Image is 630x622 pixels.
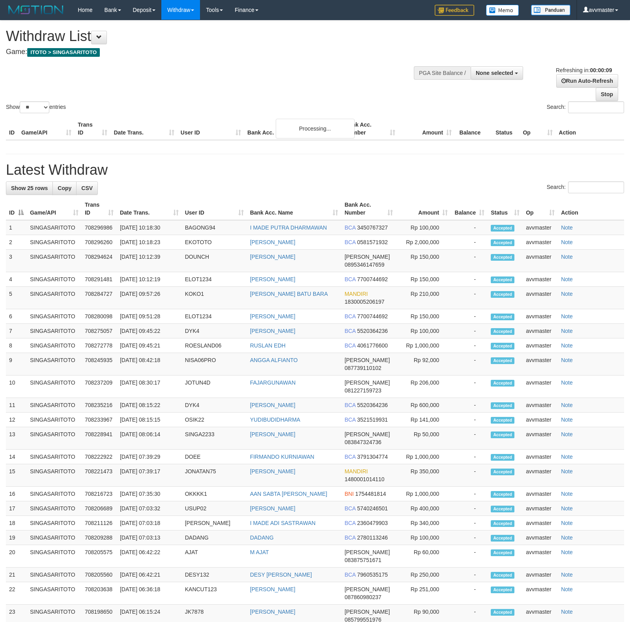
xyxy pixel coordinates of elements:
td: [DATE] 07:39:29 [117,450,182,464]
span: BCA [344,224,355,231]
td: avvmaster [523,235,558,250]
span: Refreshing in: [556,67,612,73]
td: avvmaster [523,272,558,287]
td: [PERSON_NAME] [182,516,247,530]
strong: 00:00:09 [590,67,612,73]
td: [DATE] 10:12:19 [117,272,182,287]
td: - [451,287,488,309]
a: [PERSON_NAME] [250,505,295,512]
td: - [451,272,488,287]
span: MANDIRI [344,291,368,297]
td: [DATE] 09:57:26 [117,287,182,309]
td: 13 [6,427,27,450]
span: Accepted [491,225,514,232]
th: Action [558,198,624,220]
span: Copy 4061776600 to clipboard [357,342,388,349]
td: OSIK22 [182,413,247,427]
a: [PERSON_NAME] [250,276,295,282]
td: 708209288 [82,530,117,545]
span: Accepted [491,417,514,424]
a: [PERSON_NAME] [250,609,295,615]
td: avvmaster [523,287,558,309]
td: avvmaster [523,450,558,464]
span: [PERSON_NAME] [344,254,390,260]
td: 8 [6,338,27,353]
a: [PERSON_NAME] [250,431,295,437]
td: SINGASARITOTO [27,398,82,413]
td: 4 [6,272,27,287]
td: SINGASARITOTO [27,309,82,324]
span: Copy 3791304774 to clipboard [357,454,388,460]
td: 2 [6,235,27,250]
td: avvmaster [523,413,558,427]
td: 15 [6,464,27,487]
td: 708233967 [82,413,117,427]
a: Run Auto-Refresh [556,74,618,88]
th: Date Trans. [110,118,177,140]
span: BCA [344,342,355,349]
td: 708222922 [82,450,117,464]
a: [PERSON_NAME] [250,313,295,319]
td: 708284727 [82,287,117,309]
span: Accepted [491,276,514,283]
td: SINGASARITOTO [27,375,82,398]
a: DADANG [250,534,274,541]
span: [PERSON_NAME] [344,431,390,437]
td: Rp 1,000,000 [396,450,451,464]
td: [DATE] 10:18:30 [117,220,182,235]
span: BCA [344,328,355,334]
td: avvmaster [523,464,558,487]
td: - [451,250,488,272]
td: 708294624 [82,250,117,272]
td: EKOTOTO [182,235,247,250]
td: KOKO1 [182,287,247,309]
td: 12 [6,413,27,427]
a: [PERSON_NAME] [250,402,295,408]
a: Note [561,291,573,297]
td: - [451,427,488,450]
td: SINGASARITOTO [27,450,82,464]
td: 10 [6,375,27,398]
td: SINGASARITOTO [27,530,82,545]
span: Copy 1754481814 to clipboard [355,491,386,497]
a: I MADE ADI SASTRAWAN [250,520,316,526]
span: Accepted [491,454,514,461]
span: Copy 087739110102 to clipboard [344,365,381,371]
th: Action [556,118,624,140]
td: Rp 100,000 [396,324,451,338]
td: 708228941 [82,427,117,450]
th: Bank Acc. Number [342,118,398,140]
a: Note [561,254,573,260]
th: Game/API: activate to sort column ascending [27,198,82,220]
a: Note [561,505,573,512]
td: [DATE] 07:03:32 [117,501,182,516]
img: Button%20Memo.svg [486,5,519,16]
td: avvmaster [523,516,558,530]
a: [PERSON_NAME] [250,239,295,245]
td: [DATE] 10:12:39 [117,250,182,272]
span: Accepted [491,402,514,409]
span: BCA [344,520,355,526]
span: Accepted [491,431,514,438]
button: None selected [471,66,523,80]
td: SINGASARITOTO [27,353,82,375]
span: BCA [344,276,355,282]
td: - [451,516,488,530]
a: [PERSON_NAME] [250,586,295,592]
td: JONATAN75 [182,464,247,487]
td: SINGASARITOTO [27,272,82,287]
td: - [451,220,488,235]
span: Copy 1830005206197 to clipboard [344,299,384,305]
td: 11 [6,398,27,413]
td: 708216723 [82,487,117,501]
th: Bank Acc. Name: activate to sort column ascending [247,198,342,220]
td: DOUNCH [182,250,247,272]
th: Bank Acc. Number: activate to sort column ascending [341,198,396,220]
label: Show entries [6,101,66,113]
a: [PERSON_NAME] [250,468,295,474]
td: SINGASARITOTO [27,413,82,427]
span: Accepted [491,491,514,498]
span: CSV [81,185,93,191]
a: Note [561,572,573,578]
td: SINGASARITOTO [27,338,82,353]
